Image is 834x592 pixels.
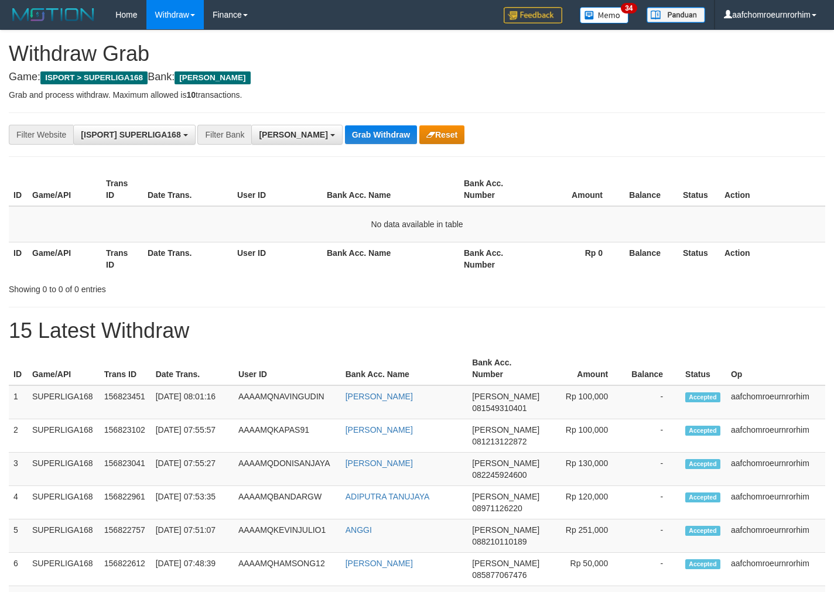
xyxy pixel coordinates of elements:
[100,352,151,385] th: Trans ID
[472,525,539,535] span: [PERSON_NAME]
[544,553,625,586] td: Rp 50,000
[234,385,341,419] td: AAAAMQNAVINGUDIN
[28,419,100,453] td: SUPERLIGA168
[533,173,620,206] th: Amount
[472,458,539,468] span: [PERSON_NAME]
[346,492,430,501] a: ADIPUTRA TANUJAYA
[9,6,98,23] img: MOTION_logo.png
[9,519,28,553] td: 5
[100,553,151,586] td: 156822612
[726,486,825,519] td: aafchomroeurnrorhim
[472,392,539,401] span: [PERSON_NAME]
[472,437,527,446] span: Copy 081213122872 to clipboard
[472,504,522,513] span: Copy 08971126220 to clipboard
[472,492,539,501] span: [PERSON_NAME]
[625,486,681,519] td: -
[234,519,341,553] td: AAAAMQKEVINJULIO1
[9,319,825,343] h1: 15 Latest Withdraw
[681,352,726,385] th: Status
[685,559,720,569] span: Accepted
[100,453,151,486] td: 156823041
[419,125,464,144] button: Reset
[151,352,234,385] th: Date Trans.
[726,453,825,486] td: aafchomroeurnrorhim
[625,419,681,453] td: -
[726,385,825,419] td: aafchomroeurnrorhim
[472,537,527,546] span: Copy 088210110189 to clipboard
[346,425,413,434] a: [PERSON_NAME]
[720,173,825,206] th: Action
[472,425,539,434] span: [PERSON_NAME]
[685,392,720,402] span: Accepted
[28,173,101,206] th: Game/API
[9,173,28,206] th: ID
[625,352,681,385] th: Balance
[28,553,100,586] td: SUPERLIGA168
[151,419,234,453] td: [DATE] 07:55:57
[322,173,459,206] th: Bank Acc. Name
[678,242,720,275] th: Status
[726,419,825,453] td: aafchomroeurnrorhim
[28,486,100,519] td: SUPERLIGA168
[346,392,413,401] a: [PERSON_NAME]
[100,385,151,419] td: 156823451
[100,419,151,453] td: 156823102
[9,125,73,145] div: Filter Website
[101,173,143,206] th: Trans ID
[472,403,527,413] span: Copy 081549310401 to clipboard
[544,453,625,486] td: Rp 130,000
[625,519,681,553] td: -
[143,173,233,206] th: Date Trans.
[346,458,413,468] a: [PERSON_NAME]
[151,553,234,586] td: [DATE] 07:48:39
[28,453,100,486] td: SUPERLIGA168
[9,385,28,419] td: 1
[726,553,825,586] td: aafchomroeurnrorhim
[620,173,678,206] th: Balance
[9,42,825,66] h1: Withdraw Grab
[685,526,720,536] span: Accepted
[472,559,539,568] span: [PERSON_NAME]
[28,519,100,553] td: SUPERLIGA168
[720,242,825,275] th: Action
[28,385,100,419] td: SUPERLIGA168
[544,519,625,553] td: Rp 251,000
[81,130,180,139] span: [ISPORT] SUPERLIGA168
[9,352,28,385] th: ID
[9,89,825,101] p: Grab and process withdraw. Maximum allowed is transactions.
[467,352,544,385] th: Bank Acc. Number
[9,206,825,242] td: No data available in table
[40,71,148,84] span: ISPORT > SUPERLIGA168
[151,519,234,553] td: [DATE] 07:51:07
[9,242,28,275] th: ID
[9,453,28,486] td: 3
[73,125,195,145] button: [ISPORT] SUPERLIGA168
[544,385,625,419] td: Rp 100,000
[472,470,527,480] span: Copy 082245924600 to clipboard
[346,525,372,535] a: ANGGI
[322,242,459,275] th: Bank Acc. Name
[259,130,327,139] span: [PERSON_NAME]
[625,453,681,486] td: -
[151,385,234,419] td: [DATE] 08:01:16
[9,279,339,295] div: Showing 0 to 0 of 0 entries
[685,426,720,436] span: Accepted
[101,242,143,275] th: Trans ID
[197,125,251,145] div: Filter Bank
[234,486,341,519] td: AAAAMQBANDARGW
[625,385,681,419] td: -
[726,519,825,553] td: aafchomroeurnrorhim
[341,352,467,385] th: Bank Acc. Name
[544,352,625,385] th: Amount
[459,173,533,206] th: Bank Acc. Number
[151,486,234,519] td: [DATE] 07:53:35
[504,7,562,23] img: Feedback.jpg
[472,570,527,580] span: Copy 085877067476 to clipboard
[234,419,341,453] td: AAAAMQKAPAS91
[647,7,705,23] img: panduan.png
[459,242,533,275] th: Bank Acc. Number
[346,559,413,568] a: [PERSON_NAME]
[28,242,101,275] th: Game/API
[685,492,720,502] span: Accepted
[28,352,100,385] th: Game/API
